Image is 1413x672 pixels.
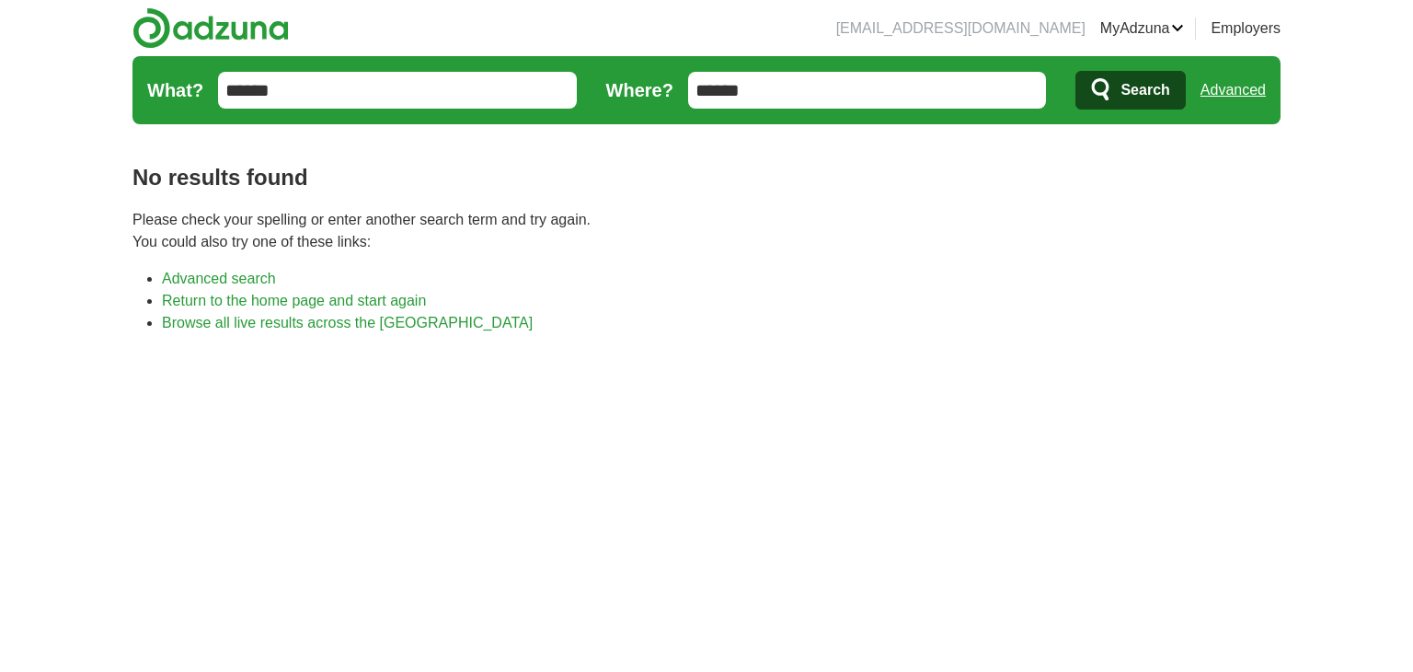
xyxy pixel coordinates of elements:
[132,209,1281,253] p: Please check your spelling or enter another search term and try again. You could also try one of ...
[1200,72,1266,109] a: Advanced
[162,271,276,286] a: Advanced search
[1120,72,1169,109] span: Search
[132,161,1281,194] h1: No results found
[1100,17,1185,40] a: MyAdzuna
[606,76,673,104] label: Where?
[1211,17,1281,40] a: Employers
[162,315,533,330] a: Browse all live results across the [GEOGRAPHIC_DATA]
[147,76,203,104] label: What?
[162,293,426,308] a: Return to the home page and start again
[132,7,289,49] img: Adzuna logo
[1075,71,1185,110] button: Search
[836,17,1086,40] li: [EMAIL_ADDRESS][DOMAIN_NAME]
